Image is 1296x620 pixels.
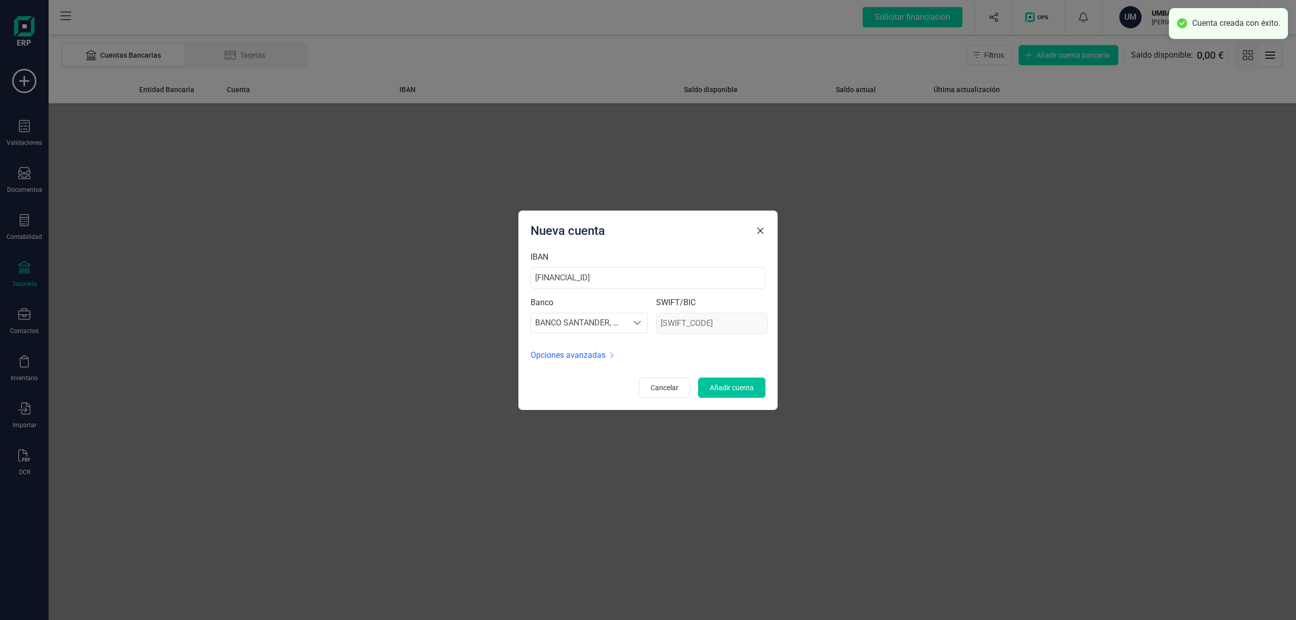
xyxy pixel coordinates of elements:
[698,378,765,398] button: Añadir cuenta
[531,313,627,333] span: BANCO SANTANDER, S.A.
[531,223,605,239] p: Nueva cuenta
[531,267,765,288] input: Escriba el IBAN
[531,297,553,309] label: Banco
[627,315,647,331] div: Seleccione al contacto
[639,378,690,398] button: Cancelar
[710,383,754,393] span: Añadir cuenta
[1192,18,1280,29] div: Cuenta creada con éxito.
[531,349,605,361] span: Opciones avanzadas
[656,297,696,309] label: SWIFT/BIC
[651,383,678,393] span: Cancelar
[531,251,548,263] label: IBAN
